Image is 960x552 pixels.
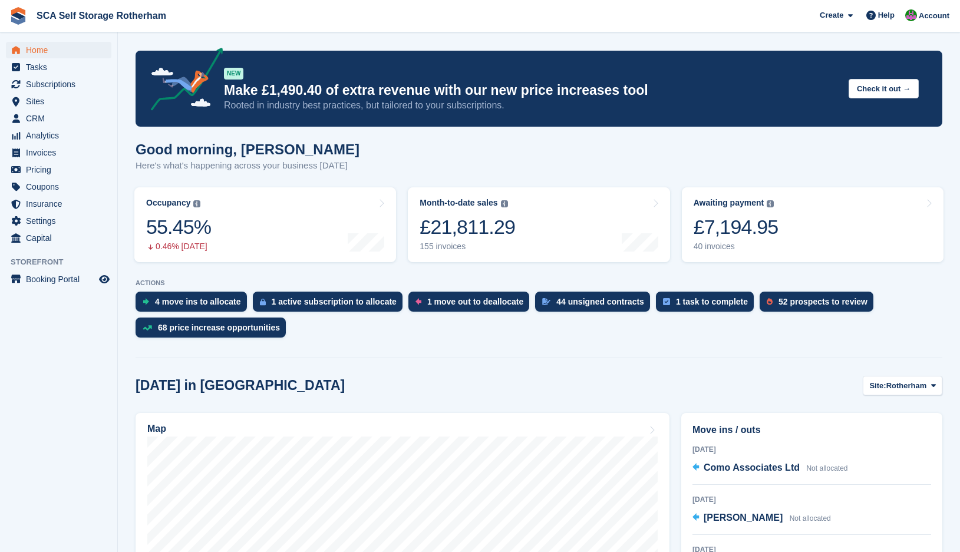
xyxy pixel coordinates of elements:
[26,76,97,92] span: Subscriptions
[26,196,97,212] span: Insurance
[146,198,190,208] div: Occupancy
[542,298,550,305] img: contract_signature_icon-13c848040528278c33f63329250d36e43548de30e8caae1d1a13099fd9432cc5.svg
[692,444,931,455] div: [DATE]
[694,198,764,208] div: Awaiting payment
[878,9,895,21] span: Help
[9,7,27,25] img: stora-icon-8386f47178a22dfd0bd8f6a31ec36ba5ce8667c1dd55bd0f319d3a0aa187defe.svg
[694,242,778,252] div: 40 invoices
[778,297,867,306] div: 52 prospects to review
[97,272,111,286] a: Preview store
[6,110,111,127] a: menu
[26,93,97,110] span: Sites
[694,215,778,239] div: £7,194.95
[158,323,280,332] div: 68 price increase opportunities
[136,279,942,287] p: ACTIONS
[26,127,97,144] span: Analytics
[147,424,166,434] h2: Map
[849,79,919,98] button: Check it out →
[501,200,508,207] img: icon-info-grey-7440780725fd019a000dd9b08b2336e03edf1995a4989e88bcd33f0948082b44.svg
[415,298,421,305] img: move_outs_to_deallocate_icon-f764333ba52eb49d3ac5e1228854f67142a1ed5810a6f6cc68b1a99e826820c5.svg
[760,292,879,318] a: 52 prospects to review
[32,6,171,25] a: SCA Self Storage Rotherham
[6,271,111,287] a: menu
[260,298,266,306] img: active_subscription_to_allocate_icon-d502201f5373d7db506a760aba3b589e785aa758c864c3986d89f69b8ff3...
[11,256,117,268] span: Storefront
[146,215,211,239] div: 55.45%
[806,464,847,472] span: Not allocated
[155,297,241,306] div: 4 move ins to allocate
[663,298,670,305] img: task-75834270c22a3079a89374b754ae025e5fb1db73e45f91037f5363f120a921f8.svg
[146,242,211,252] div: 0.46% [DATE]
[408,187,669,262] a: Month-to-date sales £21,811.29 155 invoices
[26,271,97,287] span: Booking Portal
[253,292,408,318] a: 1 active subscription to allocate
[224,99,839,112] p: Rooted in industry best practices, but tailored to your subscriptions.
[6,161,111,178] a: menu
[692,511,831,526] a: [PERSON_NAME] Not allocated
[692,494,931,505] div: [DATE]
[136,159,359,173] p: Here's what's happening across your business [DATE]
[704,462,800,472] span: Como Associates Ltd
[767,200,774,207] img: icon-info-grey-7440780725fd019a000dd9b08b2336e03edf1995a4989e88bcd33f0948082b44.svg
[6,42,111,58] a: menu
[26,110,97,127] span: CRM
[141,48,223,115] img: price-adjustments-announcement-icon-8257ccfd72463d97f412b2fc003d46551f7dbcb40ab6d574587a9cd5c0d94...
[863,376,942,395] button: Site: Rotherham
[136,141,359,157] h1: Good morning, [PERSON_NAME]
[6,127,111,144] a: menu
[143,325,152,330] img: price_increase_opportunities-93ffe204e8149a01c8c9dc8f82e8f89637d9d84a8eef4429ea346261dce0b2c0.svg
[820,9,843,21] span: Create
[26,161,97,178] span: Pricing
[26,213,97,229] span: Settings
[272,297,397,306] div: 1 active subscription to allocate
[26,230,97,246] span: Capital
[26,179,97,195] span: Coupons
[136,378,345,394] h2: [DATE] in [GEOGRAPHIC_DATA]
[767,298,773,305] img: prospect-51fa495bee0391a8d652442698ab0144808aea92771e9ea1ae160a38d050c398.svg
[26,144,97,161] span: Invoices
[6,196,111,212] a: menu
[676,297,748,306] div: 1 task to complete
[224,82,839,99] p: Make £1,490.40 of extra revenue with our new price increases tool
[420,215,515,239] div: £21,811.29
[656,292,760,318] a: 1 task to complete
[905,9,917,21] img: Sarah Race
[6,93,111,110] a: menu
[6,59,111,75] a: menu
[26,42,97,58] span: Home
[420,198,497,208] div: Month-to-date sales
[6,76,111,92] a: menu
[408,292,535,318] a: 1 move out to deallocate
[869,380,886,392] span: Site:
[919,10,949,22] span: Account
[224,68,243,80] div: NEW
[427,297,523,306] div: 1 move out to deallocate
[134,187,396,262] a: Occupancy 55.45% 0.46% [DATE]
[6,213,111,229] a: menu
[692,461,848,476] a: Como Associates Ltd Not allocated
[6,179,111,195] a: menu
[682,187,943,262] a: Awaiting payment £7,194.95 40 invoices
[790,514,831,523] span: Not allocated
[535,292,656,318] a: 44 unsigned contracts
[136,318,292,343] a: 68 price increase opportunities
[143,298,149,305] img: move_ins_to_allocate_icon-fdf77a2bb77ea45bf5b3d319d69a93e2d87916cf1d5bf7949dd705db3b84f3ca.svg
[136,292,253,318] a: 4 move ins to allocate
[6,144,111,161] a: menu
[420,242,515,252] div: 155 invoices
[886,380,927,392] span: Rotherham
[704,513,783,523] span: [PERSON_NAME]
[26,59,97,75] span: Tasks
[193,200,200,207] img: icon-info-grey-7440780725fd019a000dd9b08b2336e03edf1995a4989e88bcd33f0948082b44.svg
[692,423,931,437] h2: Move ins / outs
[556,297,644,306] div: 44 unsigned contracts
[6,230,111,246] a: menu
